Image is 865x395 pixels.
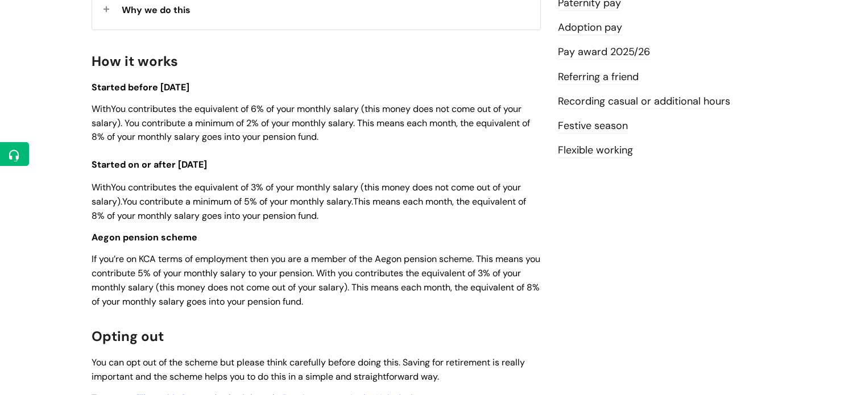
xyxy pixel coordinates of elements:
span: If you’re on KCA terms of employment then you are a member of the Aegon pension scheme. This mean... [92,253,540,307]
span: Why we do this [122,4,191,16]
a: Pay award 2025/26 [558,45,650,60]
a: Flexible working [558,143,633,158]
span: Started before [DATE] [92,81,189,93]
span: You contribute a minimum of 5% of your monthly salary. [122,196,353,207]
a: Adoption pay [558,20,622,35]
a: Recording casual or additional hours [558,94,730,109]
span: Aegon pension scheme [92,231,197,243]
a: Referring a friend [558,70,639,85]
span: Started on or after [DATE] [92,159,207,171]
span: How it works [92,52,178,70]
span: You can opt out of the scheme but please think carefully before doing this. Saving for retirement... [92,356,525,382]
span: WithYou contributes the equivalent of 6% of your monthly salary (this money does not come out of ... [92,103,530,143]
span: Opting out [92,327,164,345]
span: WithYou contributes the equivalent of 3% of your monthly salary (this money does not come out of ... [92,181,526,222]
a: Festive season [558,119,628,134]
